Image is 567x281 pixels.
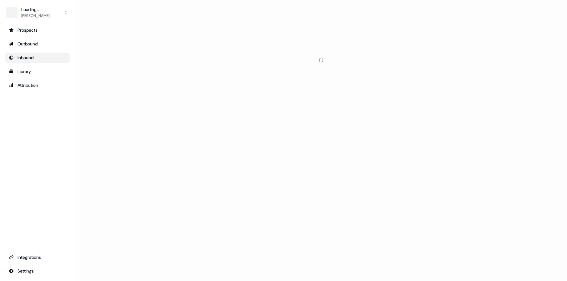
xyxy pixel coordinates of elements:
a: Go to templates [5,66,70,76]
div: Loading... [21,6,49,13]
div: [PERSON_NAME] [21,13,49,19]
div: Settings [9,268,66,274]
div: Integrations [9,254,66,260]
div: Attribution [9,82,66,88]
a: Go to outbound experience [5,39,70,49]
div: Inbound [9,55,66,61]
a: Go to integrations [5,252,70,262]
div: Outbound [9,41,66,47]
button: Loading...[PERSON_NAME] [5,5,70,20]
div: Library [9,68,66,75]
a: Go to Inbound [5,53,70,63]
div: Prospects [9,27,66,33]
a: Go to prospects [5,25,70,35]
a: Go to attribution [5,80,70,90]
a: Go to integrations [5,266,70,276]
